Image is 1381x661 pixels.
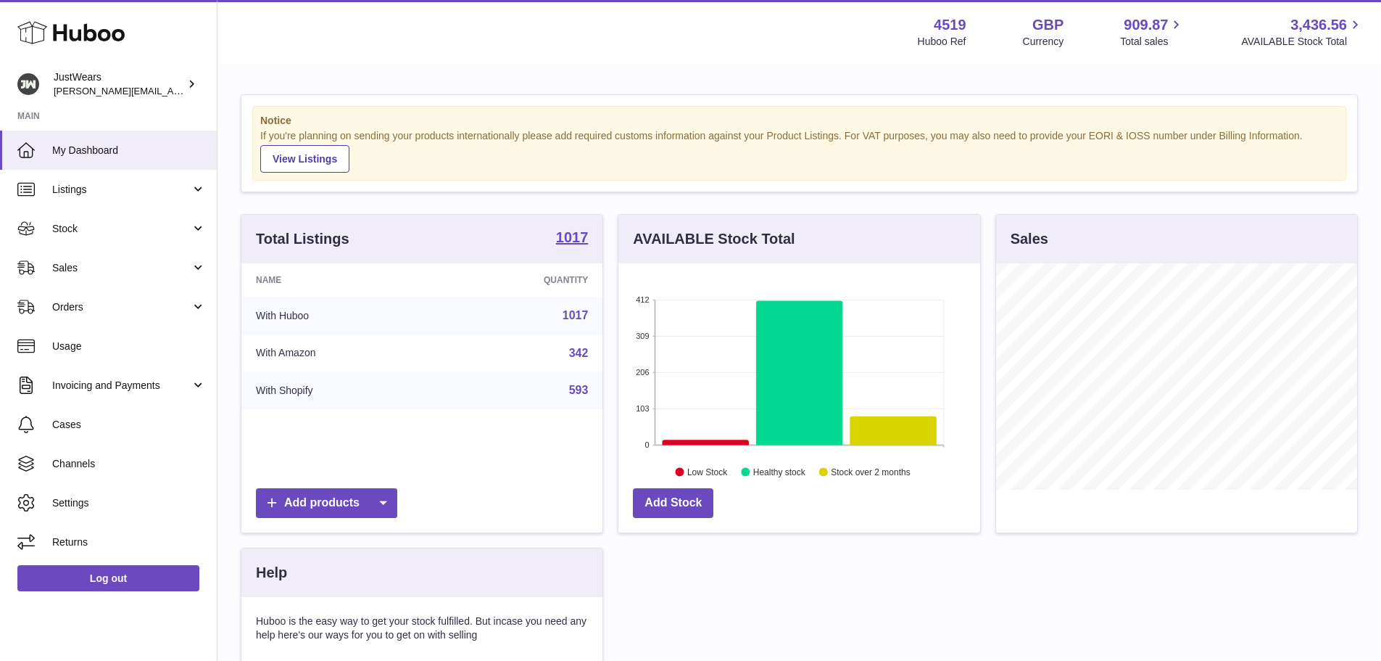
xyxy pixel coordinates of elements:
span: Sales [52,261,191,275]
strong: 4519 [934,15,966,35]
text: 206 [636,368,649,377]
a: 1017 [556,230,589,247]
text: 0 [645,440,650,449]
strong: GBP [1032,15,1063,35]
span: Orders [52,300,191,314]
a: 3,436.56 AVAILABLE Stock Total [1241,15,1364,49]
a: 342 [569,347,589,359]
a: Log out [17,565,199,591]
span: Cases [52,418,206,432]
span: [PERSON_NAME][EMAIL_ADDRESS][DOMAIN_NAME] [54,85,291,97]
p: Huboo is the easy way to get your stock fulfilled. But incase you need any help here's our ways f... [256,615,588,642]
div: Huboo Ref [918,35,966,49]
span: 909.87 [1124,15,1168,35]
span: Invoicing and Payments [52,379,191,393]
span: Usage [52,340,206,353]
span: Settings [52,496,206,510]
text: Stock over 2 months [831,467,911,477]
div: If you're planning on sending your products internationally please add required customs informati... [260,129,1338,173]
text: 103 [636,404,649,413]
a: Add products [256,488,397,518]
text: 412 [636,295,649,304]
text: 309 [636,332,649,340]
span: Stock [52,222,191,236]
span: 3,436.56 [1290,15,1347,35]
th: Name [241,263,439,297]
span: Total sales [1120,35,1185,49]
h3: Help [256,563,287,583]
div: Currency [1023,35,1064,49]
h3: Sales [1011,229,1048,249]
th: Quantity [439,263,603,297]
img: josh@just-wears.com [17,73,39,95]
span: Returns [52,535,206,549]
td: With Amazon [241,334,439,372]
a: View Listings [260,145,349,173]
h3: Total Listings [256,229,349,249]
a: Add Stock [633,488,713,518]
td: With Shopify [241,371,439,409]
td: With Huboo [241,297,439,334]
a: 909.87 Total sales [1120,15,1185,49]
span: Channels [52,457,206,471]
text: Low Stock [687,467,728,477]
span: Listings [52,183,191,197]
strong: 1017 [556,230,589,245]
text: Healthy stock [753,467,806,477]
div: JustWears [54,70,184,98]
strong: Notice [260,114,1338,128]
h3: AVAILABLE Stock Total [633,229,795,249]
span: My Dashboard [52,144,206,157]
a: 593 [569,384,589,396]
a: 1017 [563,309,589,321]
span: AVAILABLE Stock Total [1241,35,1364,49]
